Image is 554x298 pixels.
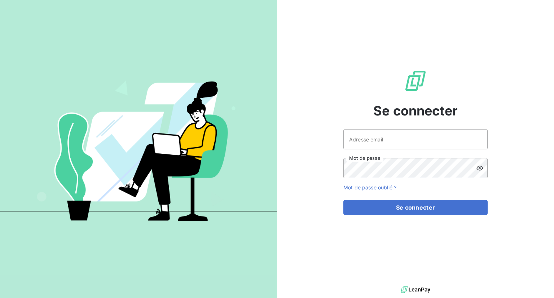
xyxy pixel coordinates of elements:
[373,101,458,120] span: Se connecter
[343,129,488,149] input: placeholder
[404,69,427,92] img: Logo LeanPay
[401,284,430,295] img: logo
[343,200,488,215] button: Se connecter
[343,184,396,190] a: Mot de passe oublié ?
